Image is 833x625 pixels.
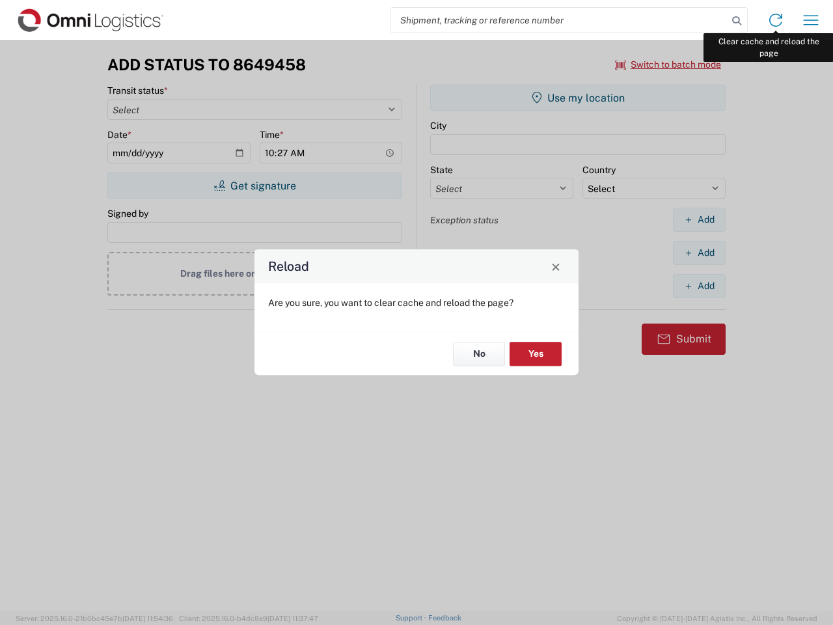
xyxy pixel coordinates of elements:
input: Shipment, tracking or reference number [390,8,728,33]
button: Close [547,257,565,275]
h4: Reload [268,257,309,276]
button: No [453,342,505,366]
button: Yes [510,342,562,366]
p: Are you sure, you want to clear cache and reload the page? [268,297,565,309]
